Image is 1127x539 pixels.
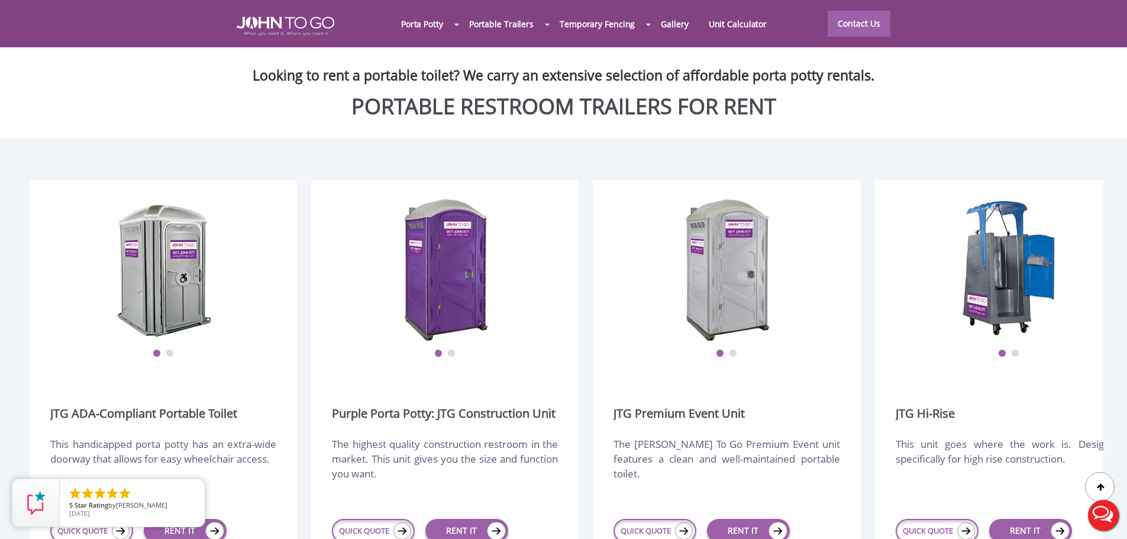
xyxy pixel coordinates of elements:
a: JTG ADA-Compliant Portable Toilet [50,405,237,422]
a: Temporary Fencing [550,11,645,37]
a: Portable Trailers [459,11,544,37]
button: 1 of 2 [998,350,1006,358]
a: JTG Hi-Rise [896,405,955,422]
a: JTG Premium Event Unit [613,405,745,422]
a: Unit Calculator [699,11,777,37]
h2: PORTABLE RESTROOM TRAILERS FOR RENT [9,95,1118,118]
span: [PERSON_NAME] [116,501,167,509]
span: by [69,502,195,510]
button: 1 of 2 [434,350,443,358]
span: [DATE] [69,509,90,518]
div: This unit goes where the work is. Designed specifically for high rise construction. [896,437,1122,493]
li:  [105,486,120,501]
span: 5 [69,501,73,509]
a: Purple Porta Potty: JTG Construction Unit [332,405,556,422]
img: ADA Handicapped Accessible Unit [117,195,211,343]
li:  [93,486,107,501]
button: 2 of 2 [447,350,456,358]
a: Porta Potty [391,11,453,37]
h3: Looking to rent a portable toilet? We carry an extensive selection of affordable porta potty rent... [9,47,1118,83]
div: This handicapped porta potty has an extra-wide doorway that allows for easy wheelchair access. [50,437,276,493]
img: JTG Hi-Rise Unit [961,195,1056,343]
li:  [80,486,95,501]
div: The highest quality construction restroom in the market. This unit gives you the size and functio... [332,437,558,493]
button: 2 of 2 [1011,350,1019,358]
a: Contact Us [828,11,890,37]
button: 1 of 2 [153,350,161,358]
span: Star Rating [75,501,108,509]
li:  [118,486,132,501]
button: 1 of 2 [716,350,724,358]
img: JOHN to go [237,17,334,35]
a: Gallery [651,11,698,37]
button: 2 of 2 [166,350,174,358]
button: 2 of 2 [729,350,737,358]
img: Review Rating [24,491,48,515]
button: Live Chat [1080,492,1127,539]
li:  [68,486,82,501]
div: The [PERSON_NAME] To Go Premium Event unit features a clean and well-maintained portable toilet. [613,437,839,493]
